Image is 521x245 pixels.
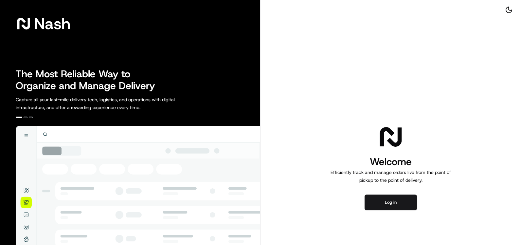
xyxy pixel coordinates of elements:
[34,17,70,30] span: Nash
[328,168,454,184] p: Efficiently track and manage orders live from the point of pickup to the point of delivery.
[16,68,162,92] h2: The Most Reliable Way to Organize and Manage Delivery
[328,155,454,168] h1: Welcome
[365,195,417,210] button: Log in
[16,96,204,111] p: Capture all your last-mile delivery tech, logistics, and operations with digital infrastructure, ...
